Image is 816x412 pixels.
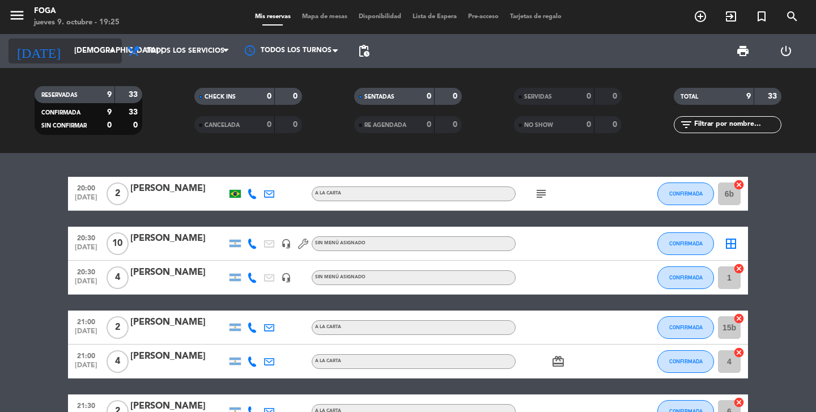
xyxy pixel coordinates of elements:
[72,265,100,278] span: 20:30
[733,179,745,190] i: cancel
[779,44,793,58] i: power_settings_new
[130,315,227,330] div: [PERSON_NAME]
[72,181,100,194] span: 20:00
[107,232,129,255] span: 10
[679,118,693,131] i: filter_list
[551,355,565,368] i: card_giftcard
[281,239,291,249] i: headset_mic
[746,92,751,100] strong: 9
[315,241,365,245] span: Sin menú asignado
[733,397,745,408] i: cancel
[41,92,78,98] span: RESERVADAS
[41,123,87,129] span: SIN CONFIRMAR
[41,110,80,116] span: CONFIRMADA
[107,121,112,129] strong: 0
[8,39,69,63] i: [DATE]
[453,121,460,129] strong: 0
[524,122,553,128] span: NO SHOW
[281,273,291,283] i: headset_mic
[267,92,271,100] strong: 0
[407,14,462,20] span: Lista de Espera
[586,121,591,129] strong: 0
[34,17,120,28] div: jueves 9. octubre - 19:25
[353,14,407,20] span: Disponibilidad
[72,231,100,244] span: 20:30
[72,328,100,341] span: [DATE]
[107,108,112,116] strong: 9
[315,325,341,329] span: A LA CARTA
[357,44,371,58] span: pending_actions
[205,94,236,100] span: CHECK INS
[657,182,714,205] button: CONFIRMADA
[296,14,353,20] span: Mapa de mesas
[72,244,100,257] span: [DATE]
[8,7,25,28] button: menu
[586,92,591,100] strong: 0
[130,231,227,246] div: [PERSON_NAME]
[315,191,341,196] span: A LA CARTA
[657,266,714,289] button: CONFIRMADA
[613,121,619,129] strong: 0
[107,182,129,205] span: 2
[72,349,100,362] span: 21:00
[733,263,745,274] i: cancel
[293,121,300,129] strong: 0
[293,92,300,100] strong: 0
[427,121,431,129] strong: 0
[107,266,129,289] span: 4
[534,187,548,201] i: subject
[130,181,227,196] div: [PERSON_NAME]
[764,34,807,68] div: LOG OUT
[785,10,799,23] i: search
[34,6,120,17] div: FOGA
[72,278,100,291] span: [DATE]
[8,7,25,24] i: menu
[130,265,227,280] div: [PERSON_NAME]
[130,349,227,364] div: [PERSON_NAME]
[72,194,100,207] span: [DATE]
[205,122,240,128] span: CANCELADA
[72,362,100,375] span: [DATE]
[129,108,140,116] strong: 33
[129,91,140,99] strong: 33
[364,122,406,128] span: RE AGENDADA
[657,232,714,255] button: CONFIRMADA
[315,359,341,363] span: A LA CARTA
[669,274,703,281] span: CONFIRMADA
[669,324,703,330] span: CONFIRMADA
[364,94,394,100] span: SENTADAS
[107,350,129,373] span: 4
[657,350,714,373] button: CONFIRMADA
[693,118,781,131] input: Filtrar por nombre...
[736,44,750,58] span: print
[768,92,779,100] strong: 33
[724,237,738,250] i: border_all
[267,121,271,129] strong: 0
[504,14,567,20] span: Tarjetas de regalo
[146,47,224,55] span: Todos los servicios
[524,94,552,100] span: SERVIDAS
[453,92,460,100] strong: 0
[427,92,431,100] strong: 0
[733,347,745,358] i: cancel
[315,275,365,279] span: Sin menú asignado
[681,94,698,100] span: TOTAL
[133,121,140,129] strong: 0
[669,190,703,197] span: CONFIRMADA
[462,14,504,20] span: Pre-acceso
[669,358,703,364] span: CONFIRMADA
[669,240,703,247] span: CONFIRMADA
[105,44,119,58] i: arrow_drop_down
[249,14,296,20] span: Mis reservas
[72,315,100,328] span: 21:00
[72,398,100,411] span: 21:30
[107,91,112,99] strong: 9
[755,10,768,23] i: turned_in_not
[107,316,129,339] span: 2
[657,316,714,339] button: CONFIRMADA
[733,313,745,324] i: cancel
[724,10,738,23] i: exit_to_app
[694,10,707,23] i: add_circle_outline
[613,92,619,100] strong: 0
